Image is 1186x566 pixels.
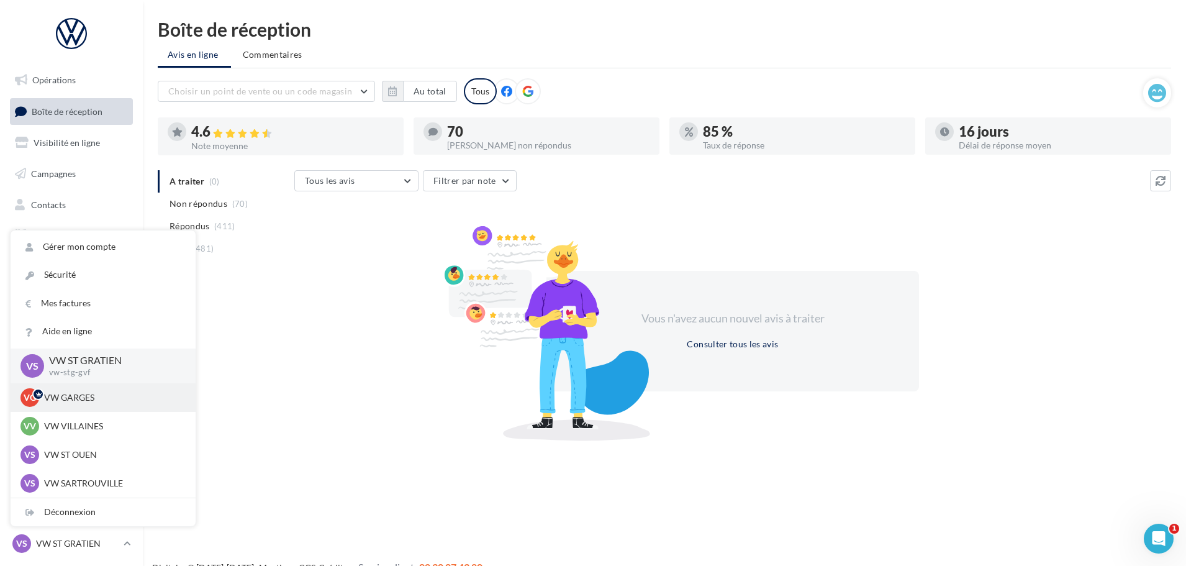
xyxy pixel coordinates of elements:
p: VW ST GRATIEN [36,537,119,550]
span: (481) [193,244,214,253]
p: VW ST GRATIEN [49,354,176,368]
span: Campagnes [31,168,76,179]
span: Contacts [31,199,66,209]
div: Boîte de réception [158,20,1171,39]
div: Note moyenne [191,142,394,150]
span: Opérations [32,75,76,85]
div: Déconnexion [11,498,196,526]
span: Visibilité en ligne [34,137,100,148]
button: Tous les avis [294,170,419,191]
div: Vous n'avez aucun nouvel avis à traiter [626,311,840,327]
a: Campagnes DataOnDemand [7,326,135,362]
div: Délai de réponse moyen [959,141,1161,150]
a: VS VW ST GRATIEN [10,532,133,555]
button: Choisir un point de vente ou un code magasin [158,81,375,102]
a: Boîte de réception [7,98,135,125]
div: Tous [464,78,497,104]
div: 70 [447,125,650,139]
span: VS [24,477,35,490]
span: VS [26,358,38,373]
p: vw-stg-gvf [49,367,176,378]
p: VW GARGES [44,391,181,404]
a: Gérer mon compte [11,233,196,261]
p: VW SARTROUVILLE [44,477,181,490]
span: Commentaires [243,48,302,61]
a: Calendrier [7,253,135,280]
a: Campagnes [7,161,135,187]
div: 85 % [703,125,905,139]
iframe: Intercom live chat [1144,524,1174,554]
button: Au total [403,81,457,102]
div: Taux de réponse [703,141,905,150]
span: VS [16,537,27,550]
p: VW ST OUEN [44,449,181,461]
span: Choisir un point de vente ou un code magasin [168,86,352,96]
a: Médiathèque [7,222,135,249]
a: Opérations [7,67,135,93]
span: Répondus [170,220,210,232]
a: Sécurité [11,261,196,289]
p: VW VILLAINES [44,420,181,432]
button: Au total [382,81,457,102]
a: Contacts [7,192,135,218]
span: Non répondus [170,198,227,210]
span: Tous les avis [305,175,355,186]
span: VS [24,449,35,461]
span: (411) [214,221,235,231]
a: Aide en ligne [11,317,196,345]
div: 4.6 [191,125,394,139]
span: 1 [1169,524,1179,534]
a: Mes factures [11,290,196,317]
div: 16 jours [959,125,1161,139]
span: (70) [232,199,248,209]
div: [PERSON_NAME] non répondus [447,141,650,150]
a: PLV et print personnalisable [7,285,135,321]
span: VV [24,420,36,432]
a: Visibilité en ligne [7,130,135,156]
span: Boîte de réception [32,106,102,116]
span: VG [24,391,36,404]
button: Consulter tous les avis [682,337,783,352]
button: Filtrer par note [423,170,517,191]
